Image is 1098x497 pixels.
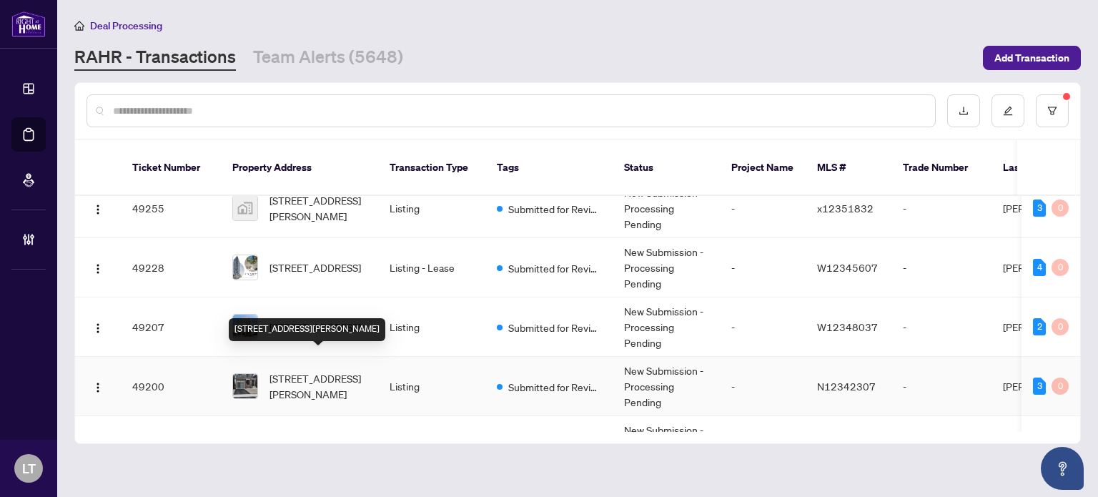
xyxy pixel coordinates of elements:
[891,238,991,297] td: -
[613,140,720,196] th: Status
[233,374,257,398] img: thumbnail-img
[891,140,991,196] th: Trade Number
[508,379,601,395] span: Submitted for Review
[269,370,367,402] span: [STREET_ADDRESS][PERSON_NAME]
[947,94,980,127] button: download
[1041,447,1084,490] button: Open asap
[233,315,257,339] img: thumbnail-img
[1052,200,1069,217] div: 0
[233,255,257,280] img: thumbnail-img
[991,94,1024,127] button: edit
[891,357,991,416] td: -
[817,202,874,215] span: x12351832
[613,297,720,357] td: New Submission - Processing Pending
[613,179,720,238] td: New Submission - Processing Pending
[1047,106,1057,116] span: filter
[378,297,485,357] td: Listing
[1052,378,1069,395] div: 0
[378,416,485,476] td: Listing - Lease
[86,315,109,338] button: Logo
[1033,259,1046,276] div: 4
[378,179,485,238] td: Listing
[817,261,878,274] span: W12345607
[817,320,878,333] span: W12348037
[720,238,806,297] td: -
[508,201,601,217] span: Submitted for Review
[221,140,378,196] th: Property Address
[1033,378,1046,395] div: 3
[1003,106,1013,116] span: edit
[86,375,109,398] button: Logo
[720,179,806,238] td: -
[121,357,221,416] td: 49200
[720,357,806,416] td: -
[891,416,991,476] td: -
[720,416,806,476] td: -
[720,297,806,357] td: -
[22,458,36,478] span: LT
[74,45,236,71] a: RAHR - Transactions
[253,45,403,71] a: Team Alerts (5648)
[1036,94,1069,127] button: filter
[92,382,104,393] img: Logo
[269,260,361,275] span: [STREET_ADDRESS]
[269,192,367,224] span: [STREET_ADDRESS][PERSON_NAME]
[233,196,257,220] img: thumbnail-img
[11,11,46,37] img: logo
[90,19,162,32] span: Deal Processing
[994,46,1069,69] span: Add Transaction
[121,297,221,357] td: 49207
[613,357,720,416] td: New Submission - Processing Pending
[806,140,891,196] th: MLS #
[121,179,221,238] td: 49255
[86,197,109,220] button: Logo
[508,320,601,335] span: Submitted for Review
[121,140,221,196] th: Ticket Number
[613,238,720,297] td: New Submission - Processing Pending
[817,380,876,393] span: N12342307
[121,238,221,297] td: 49228
[1033,318,1046,335] div: 2
[891,179,991,238] td: -
[378,238,485,297] td: Listing - Lease
[229,318,385,341] div: [STREET_ADDRESS][PERSON_NAME]
[720,140,806,196] th: Project Name
[508,260,601,276] span: Submitted for Review
[378,357,485,416] td: Listing
[92,204,104,215] img: Logo
[959,106,969,116] span: download
[121,416,221,476] td: 49108
[86,256,109,279] button: Logo
[1033,200,1046,217] div: 3
[983,46,1081,70] button: Add Transaction
[74,21,84,31] span: home
[1052,259,1069,276] div: 0
[1052,318,1069,335] div: 0
[378,140,485,196] th: Transaction Type
[891,297,991,357] td: -
[92,323,104,334] img: Logo
[485,140,613,196] th: Tags
[613,416,720,476] td: New Submission - Processing Pending
[92,263,104,275] img: Logo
